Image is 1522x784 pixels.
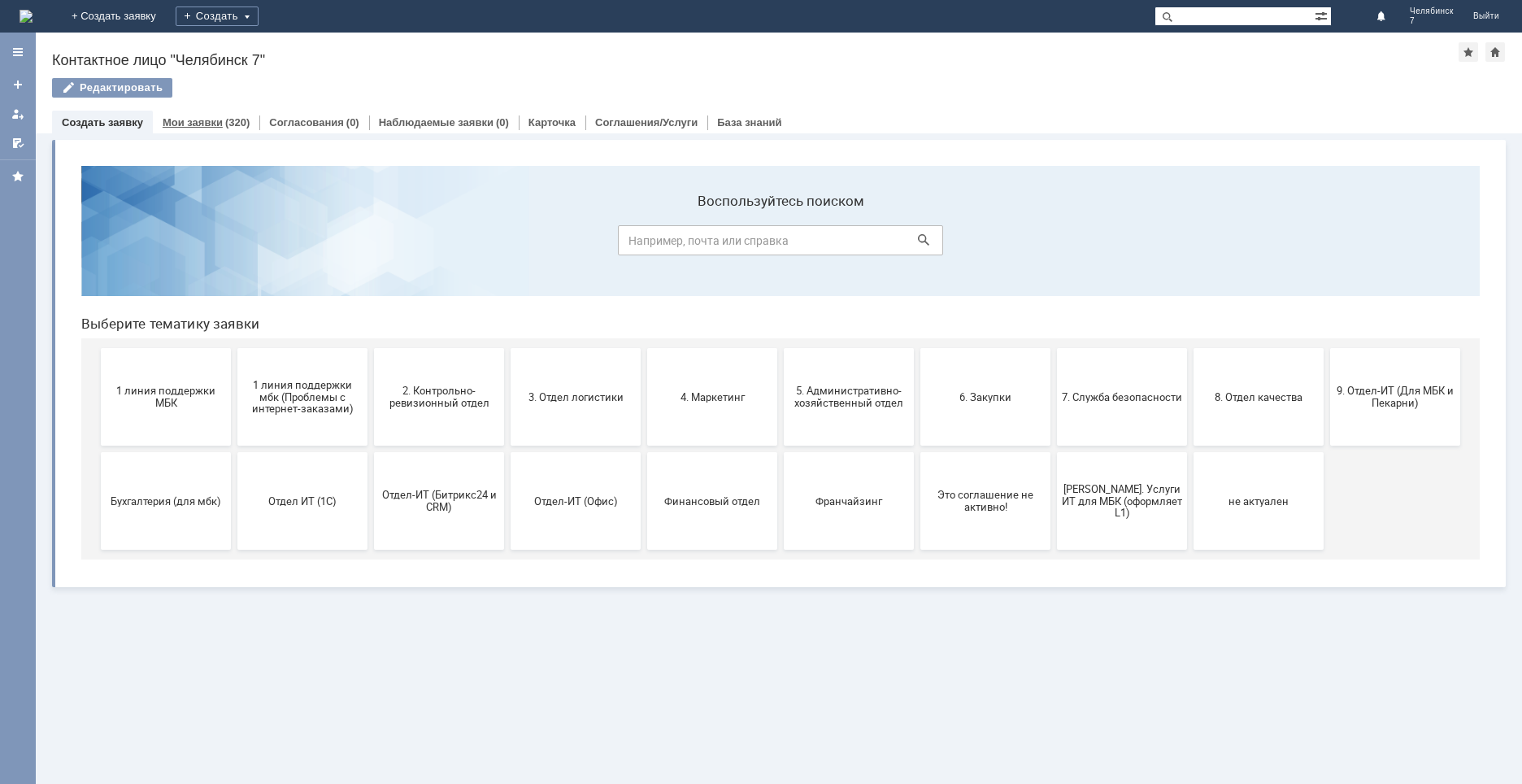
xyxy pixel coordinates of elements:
[225,116,250,128] div: (320)
[346,116,359,128] div: (0)
[1130,237,1250,250] span: 8. Отдел качества
[1410,7,1454,16] span: Челябинск
[1125,195,1255,293] button: 8. Отдел качества
[62,116,143,128] a: Создать заявку
[584,342,704,354] span: Финансовый отдел
[1485,42,1505,62] div: Сделать домашней страницей
[994,237,1114,250] span: 7. Служба безопасности
[584,237,704,250] span: 4. Маркетинг
[852,299,982,397] button: Это соглашение не активно!
[550,72,875,102] input: Например, почта или справка
[442,195,572,293] button: 3. Отдел логистики
[5,72,31,98] a: Создать заявку
[5,130,31,156] a: Мои согласования
[20,10,33,23] a: Перейти на домашнюю страницу
[37,342,158,354] span: Бухгалтерия (для мбк)
[442,299,572,397] button: Отдел-ИТ (Офис)
[163,116,223,128] a: Мои заявки
[174,342,294,354] span: Отдел ИТ (1С)
[1125,299,1255,397] button: не актуален
[1410,16,1454,26] span: 7
[52,52,1459,68] div: Контактное лицо "Челябинск 7"
[176,7,259,26] div: Создать
[311,336,431,360] span: Отдел-ИТ (Битрикс24 и CRM)
[857,237,977,250] span: 6. Закупки
[528,116,576,128] a: Карточка
[1267,232,1387,256] span: 9. Отдел-ИТ (Для МБК и Пекарни)
[33,299,163,397] button: Бухгалтерия (для мбк)
[989,195,1119,293] button: 7. Служба безопасности
[579,195,709,293] button: 4. Маркетинг
[720,342,841,354] span: Франчайзинг
[20,10,33,23] img: logo
[579,299,709,397] button: Финансовый отдел
[857,336,977,360] span: Это соглашение не активно!
[717,116,781,128] a: База знаний
[852,195,982,293] button: 6. Закупки
[1130,342,1250,354] span: не актуален
[1262,195,1392,293] button: 9. Отдел-ИТ (Для МБК и Пекарни)
[169,299,299,397] button: Отдел ИТ (1С)
[269,116,344,128] a: Согласования
[550,40,875,56] label: Воспользуйтесь поиском
[447,237,567,250] span: 3. Отдел логистики
[1459,42,1478,62] div: Добавить в избранное
[994,329,1114,366] span: [PERSON_NAME]. Услуги ИТ для МБК (оформляет L1)
[1315,7,1331,23] span: Расширенный поиск
[496,116,509,128] div: (0)
[715,299,846,397] button: Франчайзинг
[13,163,1411,179] header: Выберите тематику заявки
[447,342,567,354] span: Отдел-ИТ (Офис)
[306,299,436,397] button: Отдел-ИТ (Битрикс24 и CRM)
[379,116,494,128] a: Наблюдаемые заявки
[311,232,431,256] span: 2. Контрольно-ревизионный отдел
[595,116,698,128] a: Соглашения/Услуги
[174,225,294,262] span: 1 линия поддержки мбк (Проблемы с интернет-заказами)
[715,195,846,293] button: 5. Административно-хозяйственный отдел
[306,195,436,293] button: 2. Контрольно-ревизионный отдел
[989,299,1119,397] button: [PERSON_NAME]. Услуги ИТ для МБК (оформляет L1)
[33,195,163,293] button: 1 линия поддержки МБК
[720,232,841,256] span: 5. Административно-хозяйственный отдел
[37,232,158,256] span: 1 линия поддержки МБК
[169,195,299,293] button: 1 линия поддержки мбк (Проблемы с интернет-заказами)
[5,101,31,127] a: Мои заявки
